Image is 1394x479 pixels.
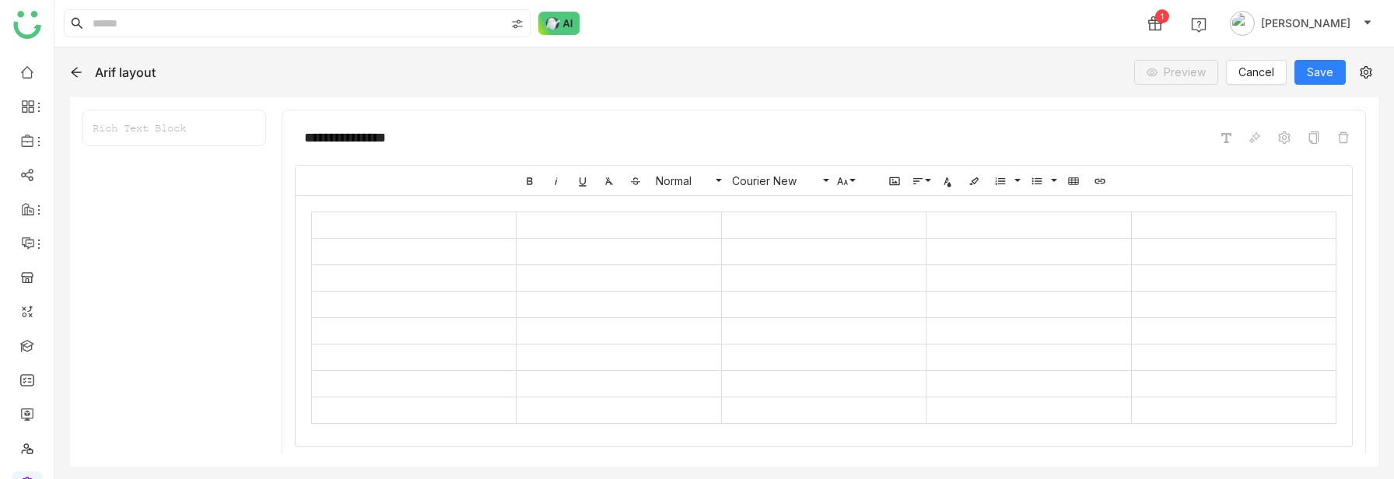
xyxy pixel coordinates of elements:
[13,11,41,39] img: logo
[650,169,723,192] button: Normal
[1155,9,1169,23] div: 1
[597,169,621,192] button: Clear Formatting
[1134,60,1218,85] button: Preview
[1230,11,1255,36] img: avatar
[1191,17,1207,33] img: help.svg
[545,169,568,192] button: Italic (⌘I)
[518,169,541,192] button: Bold (⌘B)
[571,169,594,192] button: Underline (⌘U)
[1010,169,1022,192] button: Ordered List
[83,110,265,145] div: Rich Text Block
[1226,60,1287,85] button: Cancel
[1238,64,1274,81] span: Cancel
[511,18,524,30] img: search-type.svg
[1294,60,1346,85] button: Save
[989,169,1012,192] button: Ordered List
[538,12,580,35] img: ask-buddy-normal.svg
[729,174,822,187] span: Courier New
[653,174,715,187] span: Normal
[727,169,831,192] button: Courier New
[1261,15,1350,32] span: [PERSON_NAME]
[95,65,156,80] div: Arif layout
[1025,169,1049,192] button: Unordered List
[1307,64,1333,81] span: Save
[624,169,647,192] button: Strikethrough (⌘S)
[1227,11,1375,36] button: [PERSON_NAME]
